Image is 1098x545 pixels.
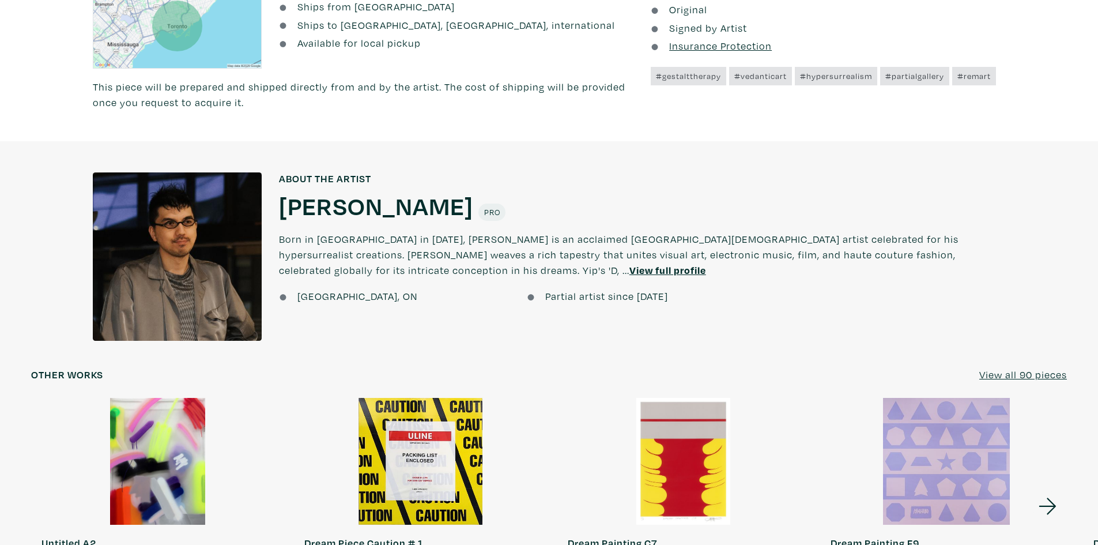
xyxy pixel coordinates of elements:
[880,67,949,85] a: #partialgallery
[651,39,772,52] a: Insurance Protection
[31,369,103,381] h6: Other works
[279,221,1005,288] p: Born in [GEOGRAPHIC_DATA] in [DATE], [PERSON_NAME] is an acclaimed [GEOGRAPHIC_DATA][DEMOGRAPHIC_...
[651,20,1005,36] li: Signed by Artist
[279,172,1005,185] h6: About the artist
[651,2,1005,17] li: Original
[979,367,1067,382] a: View all 90 pieces
[979,368,1067,381] u: View all 90 pieces
[545,290,668,303] span: Partial artist since [DATE]
[669,39,772,52] u: Insurance Protection
[952,67,996,85] a: #remart
[279,35,633,51] li: Available for local pickup
[279,190,473,221] a: [PERSON_NAME]
[729,67,792,85] a: #vedanticart
[279,17,633,33] li: Ships to [GEOGRAPHIC_DATA], [GEOGRAPHIC_DATA], international
[795,67,877,85] a: #hypersurrealism
[629,264,706,277] a: View full profile
[93,79,633,110] p: This piece will be prepared and shipped directly from and by the artist. The cost of shipping wil...
[651,67,726,85] a: #gestalttherapy
[297,290,417,303] span: [GEOGRAPHIC_DATA], ON
[484,206,500,217] span: Pro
